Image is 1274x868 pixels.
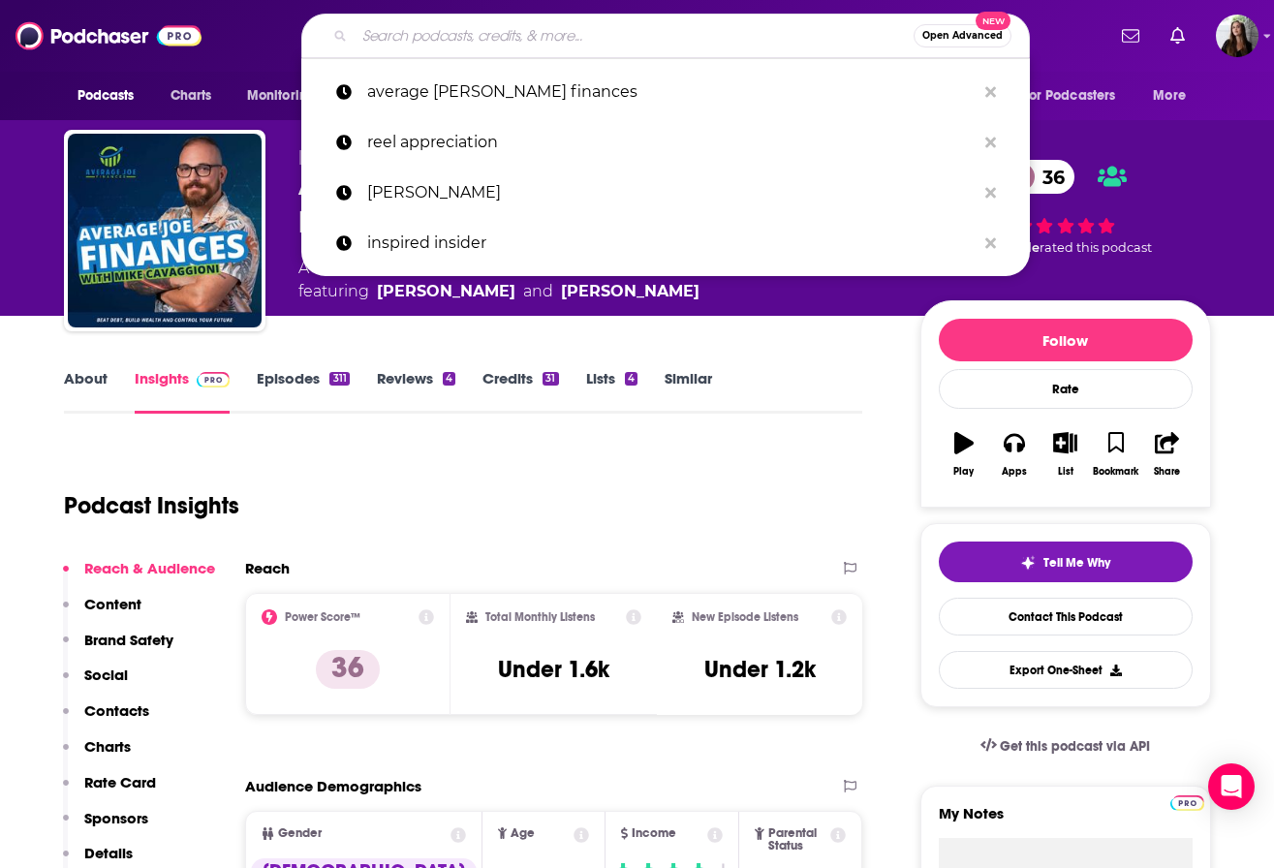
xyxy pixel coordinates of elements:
[953,466,974,478] div: Play
[63,595,141,631] button: Content
[64,77,160,114] button: open menu
[1043,555,1110,571] span: Tell Me Why
[245,777,421,795] h2: Audience Demographics
[1002,466,1027,478] div: Apps
[1154,466,1180,478] div: Share
[63,666,128,701] button: Social
[84,559,215,577] p: Reach & Audience
[1091,419,1141,489] button: Bookmark
[63,701,149,737] button: Contacts
[63,809,148,845] button: Sponsors
[1114,19,1147,52] a: Show notifications dropdown
[298,280,699,303] span: featuring
[665,369,712,414] a: Similar
[377,280,515,303] a: Mike Cavaggioni
[632,827,676,840] span: Income
[135,369,231,414] a: InsightsPodchaser Pro
[84,631,173,649] p: Brand Safety
[158,77,224,114] a: Charts
[1170,792,1204,811] a: Pro website
[939,319,1193,361] button: Follow
[247,82,316,109] span: Monitoring
[939,542,1193,582] button: tell me why sparkleTell Me Why
[939,804,1193,838] label: My Notes
[63,559,215,595] button: Reach & Audience
[625,372,637,386] div: 4
[298,257,699,303] div: A weekly podcast
[920,147,1211,268] div: 36 4 peoplerated this podcast
[84,666,128,684] p: Social
[965,723,1166,770] a: Get this podcast via API
[1023,82,1116,109] span: For Podcasters
[16,17,202,54] img: Podchaser - Follow, Share and Rate Podcasts
[939,598,1193,635] a: Contact This Podcast
[285,610,360,624] h2: Power Score™
[1216,15,1258,57] span: Logged in as bnmartinn
[63,631,173,666] button: Brand Safety
[485,610,595,624] h2: Total Monthly Listens
[377,369,455,414] a: Reviews4
[301,218,1030,268] a: inspired insider
[939,651,1193,689] button: Export One-Sheet
[437,259,467,277] span: and
[1000,738,1150,755] span: Get this podcast via API
[84,844,133,862] p: Details
[1023,160,1074,194] span: 36
[64,491,239,520] h1: Podcast Insights
[366,259,437,277] a: Business
[367,218,976,268] p: inspired insider
[171,82,212,109] span: Charts
[84,595,141,613] p: Content
[1010,77,1144,114] button: open menu
[63,773,156,809] button: Rate Card
[1163,19,1193,52] a: Show notifications dropdown
[976,12,1010,30] span: New
[1020,555,1036,571] img: tell me why sparkle
[367,168,976,218] p: candace owens
[78,82,135,109] span: Podcasts
[63,737,131,773] button: Charts
[1153,82,1186,109] span: More
[329,372,349,386] div: 311
[301,67,1030,117] a: average [PERSON_NAME] finances
[482,369,558,414] a: Credits31
[768,827,827,852] span: Parental Status
[1093,466,1138,478] div: Bookmark
[939,419,989,489] button: Play
[1208,763,1255,810] div: Open Intercom Messenger
[543,372,558,386] div: 31
[1004,160,1074,194] a: 36
[278,827,322,840] span: Gender
[704,655,816,684] h3: Under 1.2k
[1139,77,1210,114] button: open menu
[692,610,798,624] h2: New Episode Listens
[586,369,637,414] a: Lists4
[84,773,156,791] p: Rate Card
[367,117,976,168] p: reel appreciation
[443,372,455,386] div: 4
[467,259,542,277] a: Investing
[245,559,290,577] h2: Reach
[64,369,108,414] a: About
[301,14,1030,58] div: Search podcasts, credits, & more...
[1141,419,1192,489] button: Share
[939,369,1193,409] div: Rate
[367,67,976,117] p: average joe finances
[316,650,380,689] p: 36
[197,372,231,387] img: Podchaser Pro
[233,77,341,114] button: open menu
[561,280,699,303] div: [PERSON_NAME]
[511,827,535,840] span: Age
[914,24,1011,47] button: Open AdvancedNew
[1058,466,1073,478] div: List
[68,134,262,327] img: Average Joe Finances
[84,809,148,827] p: Sponsors
[1216,15,1258,57] img: User Profile
[1216,15,1258,57] button: Show profile menu
[1040,240,1152,255] span: rated this podcast
[355,20,914,51] input: Search podcasts, credits, & more...
[298,147,437,166] span: [PERSON_NAME]
[523,280,553,303] span: and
